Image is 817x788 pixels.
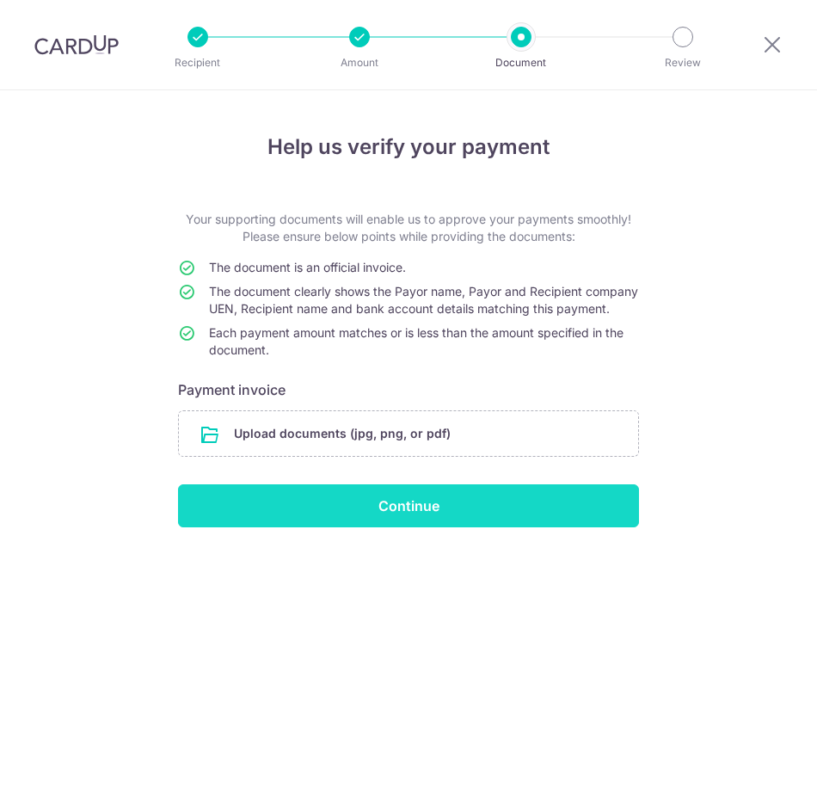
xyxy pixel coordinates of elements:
div: Upload documents (jpg, png, or pdf) [178,410,639,457]
p: Your supporting documents will enable us to approve your payments smoothly! Please ensure below p... [178,211,639,245]
h4: Help us verify your payment [178,132,639,163]
p: Recipient [150,54,246,71]
input: Continue [178,484,639,527]
span: The document is an official invoice. [209,260,406,274]
p: Review [635,54,731,71]
span: Help [39,12,74,28]
p: Document [473,54,569,71]
img: CardUp [34,34,119,55]
h6: Payment invoice [178,379,639,400]
p: Amount [311,54,408,71]
span: The document clearly shows the Payor name, Payor and Recipient company UEN, Recipient name and ba... [209,284,638,316]
span: Each payment amount matches or is less than the amount specified in the document. [209,325,623,357]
